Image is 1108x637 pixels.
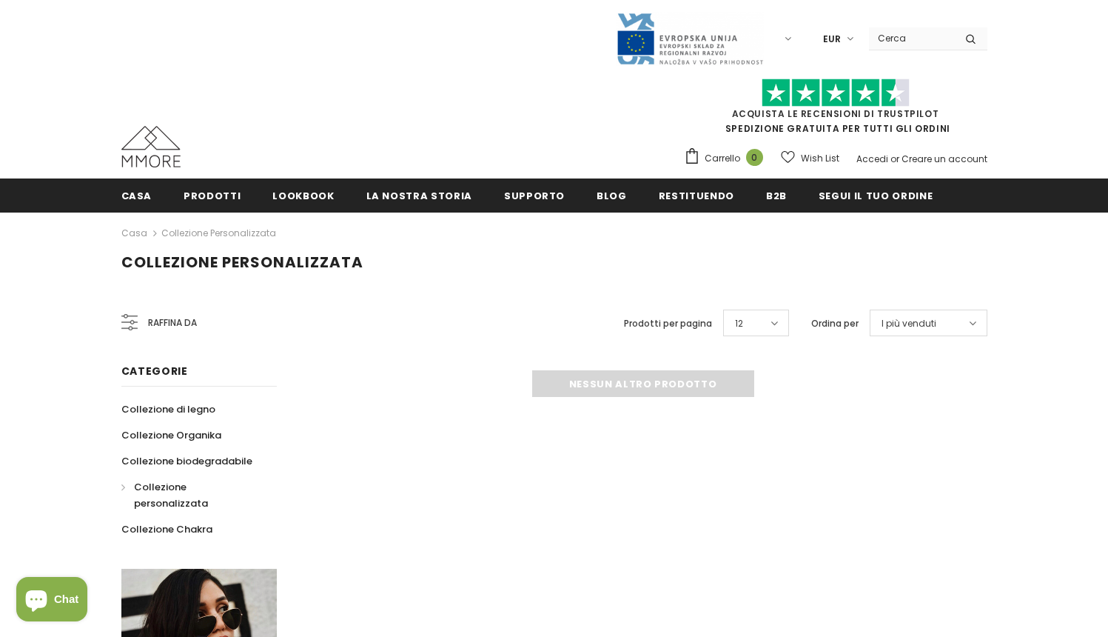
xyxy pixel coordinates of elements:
[811,316,859,331] label: Ordina per
[184,179,241,212] a: Prodotti
[856,153,888,165] a: Accedi
[684,85,987,135] span: SPEDIZIONE GRATUITA PER TUTTI GLI ORDINI
[766,189,787,203] span: B2B
[766,179,787,212] a: B2B
[366,179,472,212] a: La nostra storia
[684,147,770,170] a: Carrello 0
[272,189,334,203] span: Lookbook
[12,577,92,625] inbox-online-store-chat: Shopify online store chat
[121,428,221,442] span: Collezione Organika
[121,448,252,474] a: Collezione biodegradabile
[504,179,565,212] a: supporto
[762,79,910,107] img: Fidati di Pilot Stars
[735,316,743,331] span: 12
[890,153,899,165] span: or
[134,480,208,510] span: Collezione personalizzata
[121,179,152,212] a: Casa
[121,522,212,536] span: Collezione Chakra
[659,189,734,203] span: Restituendo
[819,189,933,203] span: Segui il tuo ordine
[366,189,472,203] span: La nostra storia
[121,126,181,167] img: Casi MMORE
[616,32,764,44] a: Javni Razpis
[272,179,334,212] a: Lookbook
[781,145,839,171] a: Wish List
[121,474,261,516] a: Collezione personalizzata
[121,516,212,542] a: Collezione Chakra
[801,151,839,166] span: Wish List
[597,179,627,212] a: Blog
[597,189,627,203] span: Blog
[746,149,763,166] span: 0
[121,224,147,242] a: Casa
[901,153,987,165] a: Creare un account
[121,454,252,468] span: Collezione biodegradabile
[184,189,241,203] span: Prodotti
[161,227,276,239] a: Collezione personalizzata
[121,364,188,378] span: Categorie
[121,252,363,273] span: Collezione personalizzata
[121,396,215,422] a: Collezione di legno
[616,12,764,66] img: Javni Razpis
[121,402,215,416] span: Collezione di legno
[869,27,954,49] input: Search Site
[705,151,740,166] span: Carrello
[732,107,939,120] a: Acquista le recensioni di TrustPilot
[882,316,936,331] span: I più venduti
[121,422,221,448] a: Collezione Organika
[504,189,565,203] span: supporto
[823,32,841,47] span: EUR
[624,316,712,331] label: Prodotti per pagina
[659,179,734,212] a: Restituendo
[819,179,933,212] a: Segui il tuo ordine
[148,315,197,331] span: Raffina da
[121,189,152,203] span: Casa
